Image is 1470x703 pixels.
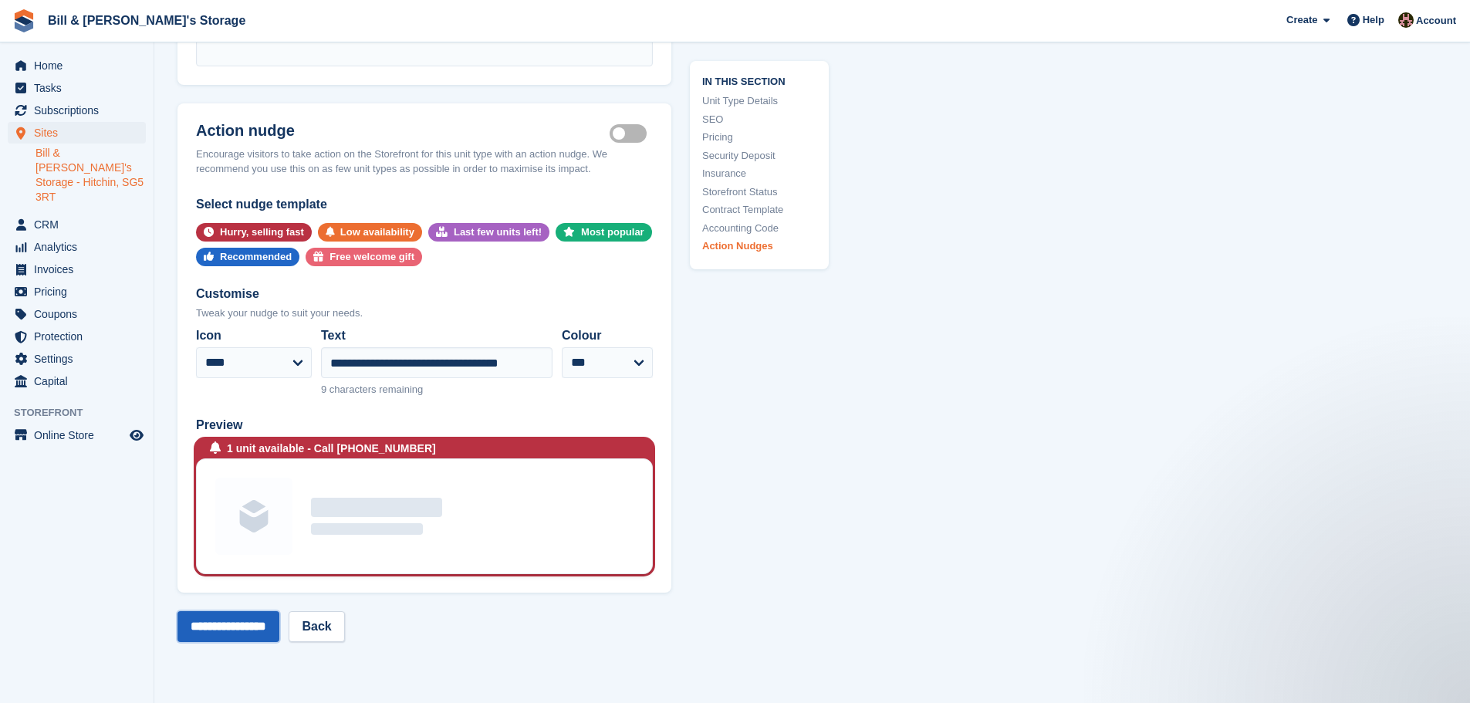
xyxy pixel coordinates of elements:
span: Account [1416,13,1456,29]
span: CRM [34,214,127,235]
img: Jack Bottesch [1398,12,1414,28]
div: Last few units left! [454,223,542,242]
a: SEO [702,111,816,127]
label: Is active [610,132,653,134]
label: Text [321,326,553,345]
button: Last few units left! [428,223,549,242]
span: characters remaining [329,384,423,395]
label: Icon [196,326,312,345]
a: menu [8,303,146,325]
span: Home [34,55,127,76]
a: Insurance [702,166,816,181]
div: Low availability [340,223,414,242]
span: Create [1286,12,1317,28]
a: menu [8,100,146,121]
span: Subscriptions [34,100,127,121]
span: Invoices [34,259,127,280]
a: menu [8,122,146,144]
span: Coupons [34,303,127,325]
a: Back [289,611,344,642]
span: Pricing [34,281,127,302]
span: Settings [34,348,127,370]
a: menu [8,55,146,76]
button: Low availability [318,223,422,242]
a: menu [8,370,146,392]
div: Select nudge template [196,195,653,214]
a: menu [8,326,146,347]
a: Pricing [702,130,816,145]
div: Hurry, selling fast [220,223,304,242]
span: Help [1363,12,1384,28]
h2: Action nudge [196,122,610,140]
a: Action Nudges [702,238,816,254]
a: Security Deposit [702,147,816,163]
a: Storefront Status [702,184,816,199]
button: Free welcome gift [306,248,422,266]
div: Tweak your nudge to suit your needs. [196,306,653,321]
div: Most popular [581,223,644,242]
a: Contract Template [702,202,816,218]
a: menu [8,236,146,258]
a: menu [8,281,146,302]
span: Analytics [34,236,127,258]
div: 1 unit available - Call [PHONE_NUMBER] [227,441,436,457]
div: Preview [196,416,653,434]
img: stora-icon-8386f47178a22dfd0bd8f6a31ec36ba5ce8667c1dd55bd0f319d3a0aa187defe.svg [12,9,35,32]
span: Online Store [34,424,127,446]
a: Bill & [PERSON_NAME]'s Storage [42,8,252,33]
div: Encourage visitors to take action on the Storefront for this unit type with an action nudge. We r... [196,147,653,177]
span: Capital [34,370,127,392]
button: Most popular [556,223,652,242]
a: Bill & [PERSON_NAME]'s Storage - Hitchin, SG5 3RT [35,146,146,204]
span: Sites [34,122,127,144]
div: Free welcome gift [329,248,414,266]
a: menu [8,77,146,99]
button: Hurry, selling fast [196,223,312,242]
div: Recommended [220,248,292,266]
span: 9 [321,384,326,395]
span: Protection [34,326,127,347]
span: Tasks [34,77,127,99]
span: Storefront [14,405,154,421]
a: Accounting Code [702,220,816,235]
a: Unit Type Details [702,93,816,109]
img: Unit group image placeholder [215,478,292,555]
a: menu [8,259,146,280]
label: Colour [562,326,653,345]
a: menu [8,348,146,370]
a: Preview store [127,426,146,444]
a: menu [8,214,146,235]
span: In this section [702,73,816,87]
a: menu [8,424,146,446]
div: Customise [196,285,653,303]
button: Recommended [196,248,299,266]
